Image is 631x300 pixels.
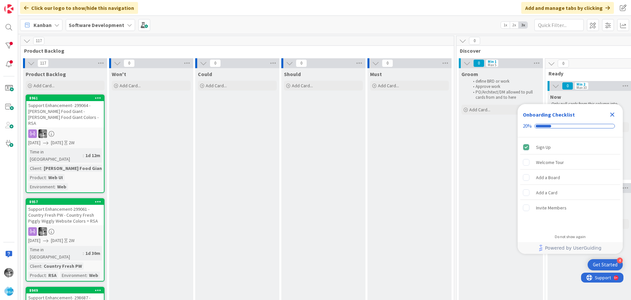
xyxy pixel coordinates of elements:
[469,107,490,113] span: Add Card...
[69,139,75,146] div: 2W
[576,83,585,86] div: Min 2
[41,262,42,270] span: :
[56,183,68,190] div: Web
[83,250,84,257] span: :
[26,129,104,138] div: KS
[42,262,83,270] div: Country Fresh PW
[112,71,126,77] span: Won't
[536,204,567,212] div: Invite Members
[469,84,539,89] li: Approve work
[523,123,618,129] div: Checklist progress: 20%
[292,83,313,89] span: Add Card...
[34,21,52,29] span: Kanban
[60,272,86,279] div: Environment
[536,189,557,197] div: Add a Card
[558,60,569,68] span: 0
[28,174,46,181] div: Product
[28,139,40,146] span: [DATE]
[545,244,601,252] span: Powered by UserGuiding
[29,200,104,204] div: 8957
[29,288,104,293] div: 8949
[536,158,564,166] div: Welcome Tour
[28,183,55,190] div: Environment
[41,165,42,172] span: :
[518,242,623,254] div: Footer
[26,198,105,282] a: 8957Support Enhancement-299061 - Country Fresh PW - Country Fresh Piggly Wiggly Website Colors = ...
[24,47,446,54] span: Product Backlog
[28,165,41,172] div: Client
[28,237,40,244] span: [DATE]
[520,140,620,154] div: Sign Up is complete.
[520,201,620,215] div: Invite Members is incomplete.
[69,22,124,28] b: Software Development
[536,143,551,151] div: Sign Up
[593,261,618,268] div: Get Started
[46,174,47,181] span: :
[370,71,382,77] span: Must
[555,234,586,239] div: Do not show again
[47,174,64,181] div: Web UI
[284,71,301,77] span: Should
[521,2,614,14] div: Add and manage tabs by clicking
[28,272,46,279] div: Product
[551,101,628,118] p: Only pull cards from this column into Deliver. Keep these cards in order of priority.
[4,268,13,277] img: KS
[460,47,628,54] span: Discover
[20,2,138,14] div: Click our logo to show/hide this navigation
[4,286,13,296] img: avatar
[521,242,619,254] a: Powered by UserGuiding
[37,59,49,67] span: 117
[210,59,221,67] span: 0
[26,95,104,127] div: 8961Support Enhancement- 299064 - [PERSON_NAME] Food Giant - [PERSON_NAME] Food Giant Colors - RSA
[26,101,104,127] div: Support Enhancement- 299064 - [PERSON_NAME] Food Giant - [PERSON_NAME] Food Giant Colors - RSA
[576,86,587,89] div: Max 10
[47,272,58,279] div: RSA
[206,83,227,89] span: Add Card...
[607,109,618,120] div: Close Checklist
[28,148,83,163] div: Time in [GEOGRAPHIC_DATA]
[488,63,496,67] div: Max 5
[469,90,539,100] li: PO/Architect/DM allowed to pull cards from and to here
[26,71,66,77] span: Product Backlog
[588,259,623,270] div: Open Get Started checklist, remaining modules: 4
[378,83,399,89] span: Add Card...
[26,287,104,293] div: 8949
[469,79,539,84] li: define BRD or work
[518,137,623,230] div: Checklist items
[26,199,104,205] div: 8957
[83,152,84,159] span: :
[562,82,573,90] span: 0
[198,71,212,77] span: Could
[536,174,560,181] div: Add a Board
[33,3,36,8] div: 9+
[549,70,626,77] span: Ready
[510,22,519,28] span: 2x
[523,123,532,129] div: 20%
[534,19,584,31] input: Quick Filter...
[26,205,104,225] div: Support Enhancement-299061 - Country Fresh PW - Country Fresh Piggly Wiggly Website Colors = RSA
[84,152,102,159] div: 1d 12m
[461,71,478,77] span: Groom
[26,199,104,225] div: 8957Support Enhancement-299061 - Country Fresh PW - Country Fresh Piggly Wiggly Website Colors = RSA
[473,59,484,67] span: 0
[69,237,75,244] div: 2W
[520,170,620,185] div: Add a Board is incomplete.
[33,37,44,45] span: 117
[469,37,480,45] span: 0
[520,155,620,170] div: Welcome Tour is incomplete.
[38,129,47,138] img: KS
[42,165,106,172] div: [PERSON_NAME] Food Giant
[55,183,56,190] span: :
[501,22,510,28] span: 1x
[38,227,47,236] img: KS
[296,59,307,67] span: 0
[28,262,41,270] div: Client
[120,83,141,89] span: Add Card...
[519,22,527,28] span: 3x
[26,95,104,101] div: 8961
[382,59,393,67] span: 0
[26,95,105,193] a: 8961Support Enhancement- 299064 - [PERSON_NAME] Food Giant - [PERSON_NAME] Food Giant Colors - RS...
[51,237,63,244] span: [DATE]
[523,111,575,119] div: Onboarding Checklist
[617,258,623,263] div: 4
